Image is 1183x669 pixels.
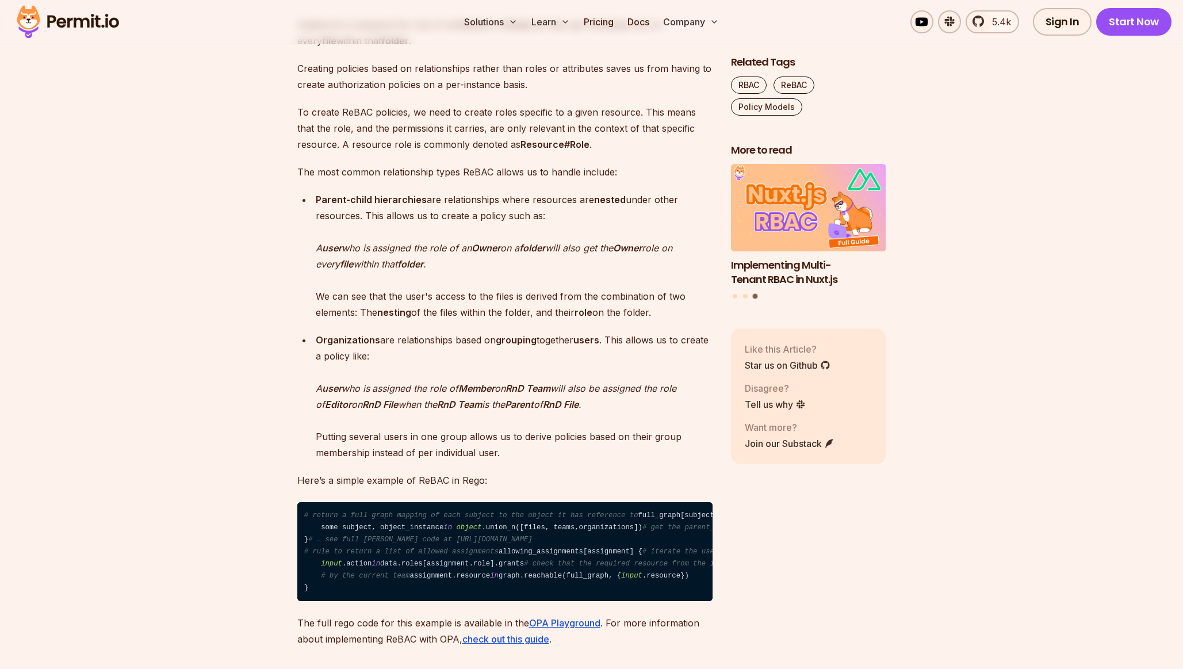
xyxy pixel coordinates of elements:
a: Join our Substack [745,437,834,450]
span: 5.4k [985,15,1011,29]
button: Go to slide 3 [753,294,758,299]
p: The full rego code for this example is available in the . For more information about implementing... [297,615,713,647]
div: Posts [731,165,886,301]
strong: Resource#Role [520,139,589,150]
em: on [495,383,506,394]
span: object [456,523,481,532]
span: # return a full graph mapping of each subject to the object it has reference to [304,511,638,519]
code: full_graph[subject] := ref_object { some subject, object_instance .union_n([files, teams,organiza... [297,502,713,601]
a: RBAC [731,77,767,94]
p: Want more? [745,420,834,434]
strong: grouping [496,334,537,346]
strong: Owner [613,242,642,254]
li: 3 of 3 [731,165,886,287]
span: # iterate the user assignments [642,548,769,556]
span: # rule to return a list of allowed assignments [304,548,499,556]
em: when the [398,399,437,410]
p: Disagree? [745,381,806,395]
button: Solutions [460,10,522,33]
p: Here’s a simple example of ReBAC in Rego: [297,472,713,488]
strong: RnD Team [437,399,482,410]
em: assigned the role of [372,383,458,394]
a: 5.4k [966,10,1019,33]
strong: users [573,334,599,346]
strong: Member [458,383,495,394]
button: Learn [527,10,575,33]
em: on [351,399,362,410]
button: Company [659,10,723,33]
em: will also get the [545,242,613,254]
span: in [490,572,499,580]
a: OPA Playground [529,617,600,629]
em: on a [500,242,519,254]
em: . [579,399,581,410]
strong: Editor [325,399,351,410]
strong: user [322,242,342,254]
p: are relationships based on together . This allows us to create a policy like: Putting several use... [316,332,713,461]
a: ReBAC [774,77,814,94]
strong: folder [397,258,423,270]
span: input [321,560,342,568]
em: role on every [316,242,672,270]
p: To create ReBAC policies, we need to create roles specific to a given resource. This means that t... [297,104,713,152]
a: Tell us why [745,397,806,411]
strong: role [575,307,592,318]
a: Implementing Multi-Tenant RBAC in Nuxt.jsImplementing Multi-Tenant RBAC in Nuxt.js [731,165,886,287]
span: # check that the required resource from the input is reachable in the graph [524,560,841,568]
h2: More to read [731,143,886,158]
a: Sign In [1033,8,1092,36]
em: will also be assigned the role of [316,383,676,410]
em: A [316,383,322,394]
span: in [372,560,380,568]
strong: RnD File [543,399,579,410]
a: check out this guide [462,633,549,645]
em: assigned the role of an [372,242,472,254]
img: Permit logo [12,2,124,41]
strong: file [340,258,353,270]
button: Go to slide 2 [743,295,748,299]
p: Like this Article? [745,342,830,356]
strong: folder [519,242,545,254]
a: Policy Models [731,98,802,116]
strong: Parent [505,399,534,410]
a: Start Now [1096,8,1171,36]
em: within that [353,258,397,270]
strong: nesting [377,307,411,318]
a: Star us on Github [745,358,830,372]
button: Go to slide 1 [733,295,737,299]
a: Pricing [579,10,618,33]
p: The most common relationship types ReBAC allows us to handle include: [297,164,713,180]
h2: Related Tags [731,55,886,70]
strong: RnD File [362,399,398,410]
em: of [534,399,543,410]
strong: RnD Team [506,383,550,394]
p: are relationships where resources are under other resources. This allows us to create a policy su... [316,192,713,320]
strong: Owner [472,242,500,254]
p: Creating policies based on relationships rather than roles or attributes saves us from having to ... [297,60,713,93]
em: . [423,258,426,270]
em: A [316,242,322,254]
span: # by the current team [321,572,409,580]
em: who is [342,242,370,254]
span: # … see full [PERSON_NAME] code at [URL][DOMAIN_NAME] [308,536,533,544]
a: Docs [623,10,654,33]
img: Implementing Multi-Tenant RBAC in Nuxt.js [731,165,886,252]
strong: Organizations [316,334,380,346]
strong: user [322,383,342,394]
strong: Parent-child hierarchies [316,194,427,205]
span: in [443,523,452,532]
h3: Implementing Multi-Tenant RBAC in Nuxt.js [731,258,886,287]
em: who is [342,383,370,394]
span: input [621,572,642,580]
span: # get the parent_id the subject is referring [642,523,828,532]
strong: nested [594,194,626,205]
em: is the [482,399,505,410]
